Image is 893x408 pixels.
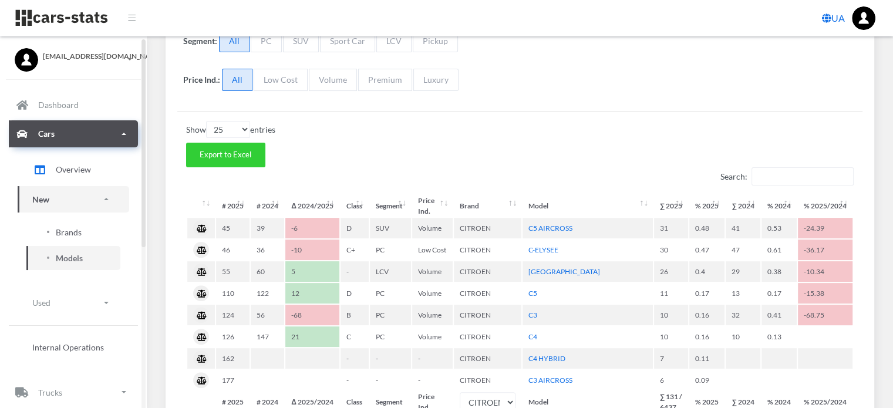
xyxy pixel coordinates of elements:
[752,167,854,186] input: Search:
[370,240,411,260] td: PC
[798,261,852,282] td: -10.34
[376,30,412,52] span: LCV
[38,385,62,400] p: Trucks
[852,6,875,30] img: ...
[454,195,521,217] th: Brand: activate to sort column ascending
[798,283,852,304] td: -15.38
[726,240,760,260] td: 47
[183,35,217,47] label: Segment:
[43,51,132,62] span: [EMAIL_ADDRESS][DOMAIN_NAME]
[283,30,319,52] span: SUV
[654,195,689,217] th: ∑&nbsp;2025: activate to sort column ascending
[454,283,521,304] td: CITROEN
[454,240,521,260] td: CITROEN
[186,121,275,138] label: Show entries
[251,326,284,347] td: 147
[528,224,572,232] a: C5 AIRCROSS
[285,305,339,325] td: -68
[726,283,760,304] td: 13
[798,305,852,325] td: -68.75
[454,261,521,282] td: CITROEN
[454,326,521,347] td: CITROEN
[216,348,250,369] td: 162
[689,218,724,238] td: 0.48
[412,283,453,304] td: Volume
[341,305,369,325] td: B
[528,311,537,319] a: C3
[216,261,250,282] td: 55
[726,218,760,238] td: 41
[251,240,284,260] td: 36
[413,69,459,91] span: Luxury
[18,155,129,184] a: Overview
[285,195,339,217] th: Δ&nbsp;2024/2025: activate to sort column ascending
[320,30,375,52] span: Sport Car
[412,218,453,238] td: Volume
[370,283,411,304] td: PC
[412,326,453,347] td: Volume
[454,218,521,238] td: CITROEN
[216,283,250,304] td: 110
[216,326,250,347] td: 126
[26,220,120,244] a: Brands
[654,348,689,369] td: 7
[654,305,689,325] td: 10
[38,126,55,141] p: Cars
[798,195,852,217] th: %&nbsp;2025/2024: activate to sort column ascending
[454,348,521,369] td: CITROEN
[528,332,537,341] a: C4
[412,370,453,390] td: -
[689,240,724,260] td: 0.47
[412,240,453,260] td: Low Cost
[251,261,284,282] td: 60
[251,195,284,217] th: #&nbsp;2024 : activate to sort column ascending
[523,195,652,217] th: Model: activate to sort column ascending
[358,69,412,91] span: Premium
[285,283,339,304] td: 12
[654,326,689,347] td: 10
[15,48,132,62] a: [EMAIL_ADDRESS][DOMAIN_NAME]
[341,370,369,390] td: -
[26,246,120,270] a: Models
[9,120,138,147] a: Cars
[370,348,411,369] td: -
[187,195,215,217] th: : activate to sort column ascending
[412,195,453,217] th: Price Ind.: activate to sort column ascending
[32,341,104,353] span: Internal Operations
[654,261,689,282] td: 26
[654,283,689,304] td: 11
[251,305,284,325] td: 56
[186,143,265,167] button: Export to Excel
[370,370,411,390] td: -
[654,240,689,260] td: 30
[528,267,600,276] a: [GEOGRAPHIC_DATA]
[528,376,572,385] a: C3 AIRCROSS
[454,370,521,390] td: CITROEN
[720,167,854,186] label: Search:
[370,305,411,325] td: PC
[251,218,284,238] td: 39
[689,195,724,217] th: %&nbsp;2025: activate to sort column ascending
[251,30,282,52] span: PC
[761,326,797,347] td: 0.13
[412,305,453,325] td: Volume
[817,6,850,30] a: UA
[183,73,220,86] label: Price Ind.:
[689,283,724,304] td: 0.17
[528,245,558,254] a: C-ELYSEE
[726,305,760,325] td: 32
[528,354,565,363] a: C4 HYBRID
[216,370,250,390] td: 177
[9,92,138,119] a: Dashboard
[370,326,411,347] td: PC
[341,283,369,304] td: D
[18,186,129,213] a: New
[251,283,284,304] td: 122
[32,192,49,207] p: New
[761,261,797,282] td: 0.38
[216,218,250,238] td: 45
[370,218,411,238] td: SUV
[798,218,852,238] td: -24.39
[285,240,339,260] td: -10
